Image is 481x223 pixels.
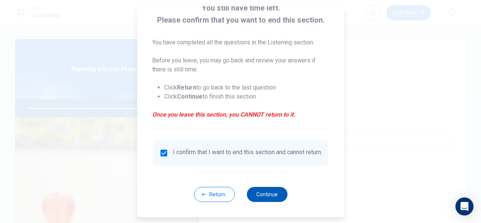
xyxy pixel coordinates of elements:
strong: Return [177,84,196,91]
div: Open Intercom Messenger [455,197,473,215]
span: You still have time left. Please confirm that you want to end this section. [152,2,329,26]
li: Click to go back to the last question [164,83,329,92]
button: Return [194,187,234,202]
strong: Continue [177,93,203,100]
em: Once you leave this section, you CANNOT return to it. [152,110,329,119]
p: Before you leave, you may go back and review your answers if there is still time. [152,56,329,74]
p: You have completed all the questions in the Listening section. [152,38,329,47]
div: I confirm that I want to end this section and cannot return. [173,149,322,158]
li: Click to finish this section. [164,92,329,101]
button: Continue [247,187,287,202]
